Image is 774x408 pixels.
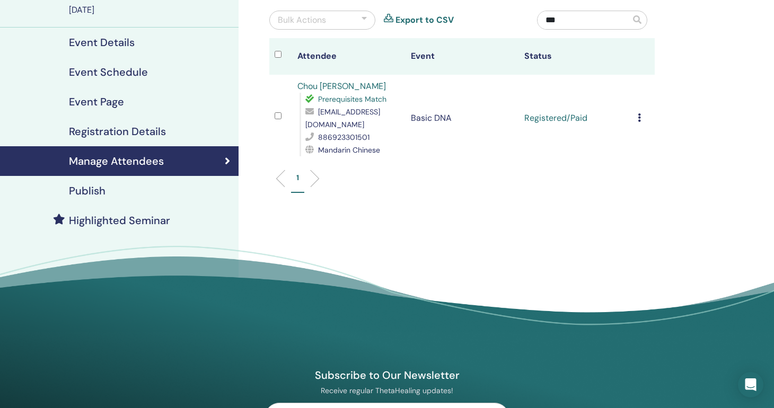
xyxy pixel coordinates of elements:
[738,372,763,397] div: Open Intercom Messenger
[69,36,135,49] h4: Event Details
[395,14,454,26] a: Export to CSV
[296,172,299,183] p: 1
[69,4,232,16] div: [DATE]
[318,132,370,142] span: 886923301501
[69,214,170,227] h4: Highlighted Seminar
[69,184,105,197] h4: Publish
[292,38,406,75] th: Attendee
[318,145,380,155] span: Mandarin Chinese
[305,107,380,129] span: [EMAIL_ADDRESS][DOMAIN_NAME]
[406,75,519,162] td: Basic DNA
[318,94,386,104] span: Prerequisites Match
[519,38,632,75] th: Status
[297,81,386,92] a: Chou [PERSON_NAME]
[278,14,326,26] div: Bulk Actions
[69,95,124,108] h4: Event Page
[265,368,509,382] h4: Subscribe to Our Newsletter
[69,155,164,167] h4: Manage Attendees
[265,386,509,395] p: Receive regular ThetaHealing updates!
[69,125,166,138] h4: Registration Details
[406,38,519,75] th: Event
[69,66,148,78] h4: Event Schedule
